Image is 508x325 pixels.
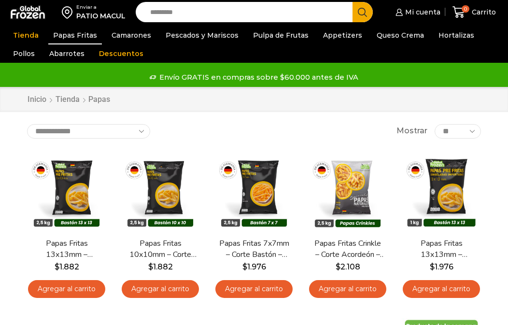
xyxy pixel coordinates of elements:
[403,7,440,17] span: Mi cuenta
[242,262,266,271] bdi: 1.976
[430,262,435,271] span: $
[8,26,43,44] a: Tienda
[94,44,148,63] a: Descuentos
[396,126,427,137] span: Mostrar
[318,26,367,44] a: Appetizers
[336,262,360,271] bdi: 2.108
[450,1,498,24] a: 0 Carrito
[309,280,386,298] a: Agregar al carrito: “Papas Fritas Crinkle - Corte Acordeón - Caja 10 kg”
[148,262,173,271] bdi: 1.882
[218,238,290,260] a: Papas Fritas 7x7mm – Corte Bastón – Caja 10 kg
[430,262,453,271] bdi: 1.976
[372,26,429,44] a: Queso Crema
[48,26,102,44] a: Papas Fritas
[31,238,102,260] a: Papas Fritas 13x13mm – Formato 2,5 kg – Caja 10 kg
[125,238,196,260] a: Papas Fritas 10x10mm – Corte Bastón – Caja 10 kg
[76,11,126,21] div: PATIO MACUL
[336,262,340,271] span: $
[148,262,153,271] span: $
[55,262,79,271] bdi: 1.882
[28,280,105,298] a: Agregar al carrito: “Papas Fritas 13x13mm - Formato 2,5 kg - Caja 10 kg”
[27,94,47,105] a: Inicio
[353,2,373,22] button: Search button
[62,4,76,20] img: address-field-icon.svg
[312,238,383,260] a: Papas Fritas Crinkle – Corte Acordeón – Caja 10 kg
[55,262,59,271] span: $
[403,280,480,298] a: Agregar al carrito: “Papas Fritas 13x13mm - Formato 1 kg - Caja 10 kg”
[122,280,199,298] a: Agregar al carrito: “Papas Fritas 10x10mm - Corte Bastón - Caja 10 kg”
[107,26,156,44] a: Camarones
[469,7,496,17] span: Carrito
[434,26,479,44] a: Hortalizas
[406,238,477,260] a: Papas Fritas 13x13mm – Formato 1 kg – Caja 10 kg
[8,44,40,63] a: Pollos
[76,4,126,11] div: Enviar a
[55,94,80,105] a: Tienda
[88,95,110,104] h1: Papas
[215,280,293,298] a: Agregar al carrito: “Papas Fritas 7x7mm - Corte Bastón - Caja 10 kg”
[393,2,440,22] a: Mi cuenta
[248,26,313,44] a: Pulpa de Frutas
[27,94,110,105] nav: Breadcrumb
[27,124,150,139] select: Pedido de la tienda
[161,26,243,44] a: Pescados y Mariscos
[462,5,469,13] span: 0
[44,44,89,63] a: Abarrotes
[242,262,247,271] span: $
